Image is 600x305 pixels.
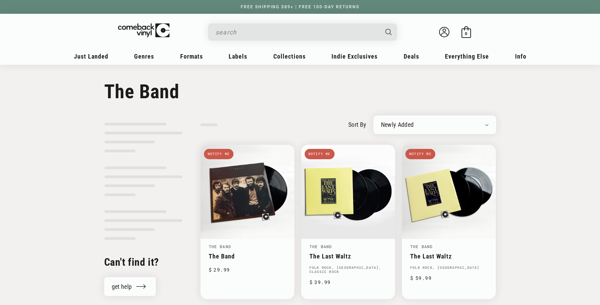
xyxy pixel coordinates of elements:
[209,253,286,260] a: The Band
[379,23,398,41] button: Search
[134,53,154,60] span: Genres
[209,244,231,249] a: The Band
[410,253,488,260] a: The Last Waltz
[104,277,156,296] a: get help
[208,23,397,41] div: Search
[104,80,496,103] h1: The Band
[273,53,306,60] span: Collections
[216,25,379,39] input: search
[348,120,367,129] label: sort by
[331,53,378,60] span: Indie Exclusives
[465,31,467,36] span: 0
[515,53,526,60] span: Info
[229,53,247,60] span: Labels
[404,53,419,60] span: Deals
[309,253,387,260] a: The Last Waltz
[309,244,332,249] a: The Band
[104,255,183,269] h2: Can't find it?
[234,4,366,9] a: FREE SHIPPING $89+ | FREE 100-DAY RETURNS
[445,53,489,60] span: Everything Else
[74,53,108,60] span: Just Landed
[180,53,203,60] span: Formats
[410,244,433,249] a: The Band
